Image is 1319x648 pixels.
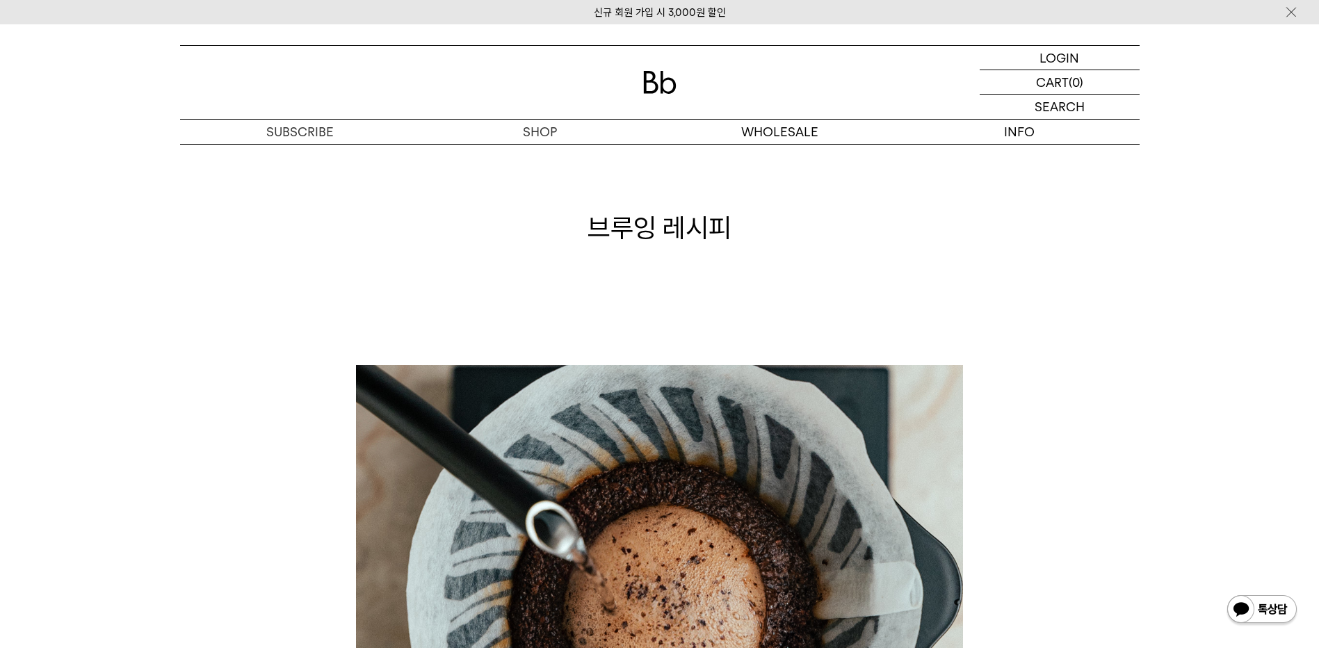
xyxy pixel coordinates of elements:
[1039,46,1079,70] p: LOGIN
[1036,70,1069,94] p: CART
[1035,95,1085,119] p: SEARCH
[180,120,420,144] a: SUBSCRIBE
[900,120,1140,144] p: INFO
[180,209,1140,246] h1: 브루잉 레시피
[980,70,1140,95] a: CART (0)
[643,71,677,94] img: 로고
[1069,70,1083,94] p: (0)
[1226,594,1298,627] img: 카카오톡 채널 1:1 채팅 버튼
[660,120,900,144] p: WHOLESALE
[980,46,1140,70] a: LOGIN
[420,120,660,144] a: SHOP
[594,6,726,19] a: 신규 회원 가입 시 3,000원 할인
